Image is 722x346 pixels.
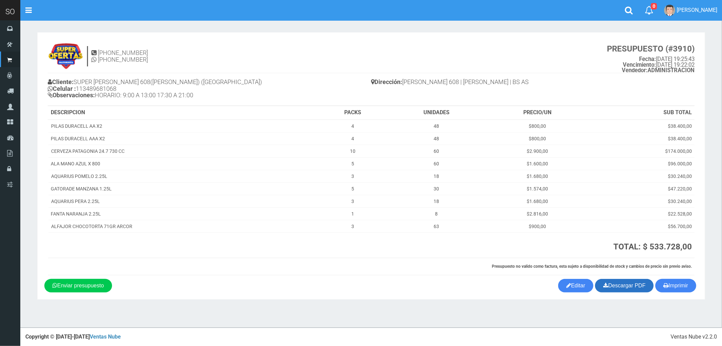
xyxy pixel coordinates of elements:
[595,279,654,292] a: Descargar PDF
[44,279,112,292] a: Enviar presupuesto
[318,220,388,233] td: 3
[318,195,388,208] td: 3
[558,279,593,292] a: Editar
[607,44,695,74] small: [DATE] 19:25:43 [DATE] 19:22:02
[589,120,695,133] td: $38.400,00
[388,158,485,170] td: 60
[655,279,696,292] button: Imprimir
[485,195,589,208] td: $1.680,00
[388,145,485,158] td: 60
[485,145,589,158] td: $2.900,00
[318,170,388,183] td: 3
[318,208,388,220] td: 1
[589,158,695,170] td: $96.000,00
[90,333,121,340] a: Ventas Nube
[589,106,695,120] th: SUB TOTAL
[589,183,695,195] td: $47.220,00
[48,133,318,145] td: PILAS DURACELL AAA X2
[48,106,318,120] th: DESCRIPCION
[318,145,388,158] td: 10
[639,56,656,62] strong: Fecha:
[371,77,695,89] h4: [PERSON_NAME] 608 | [PERSON_NAME] | BS AS
[25,333,121,340] strong: Copyright © [DATE]-[DATE]
[651,3,657,9] span: 0
[388,133,485,145] td: 48
[589,133,695,145] td: $38.400,00
[48,158,318,170] td: ALA MANO AZUL X 800
[485,120,589,133] td: $800,00
[388,220,485,233] td: 63
[485,220,589,233] td: $900,00
[485,106,589,120] th: PRECIO/UN
[677,7,717,13] span: [PERSON_NAME]
[589,145,695,158] td: $174.000,00
[622,67,648,74] strong: Vendedor:
[48,183,318,195] td: GATORADE MANZANA 1.25L
[485,158,589,170] td: $1.600,00
[485,170,589,183] td: $1.680,00
[388,170,485,183] td: 18
[48,85,76,92] b: Celular :
[388,120,485,133] td: 48
[671,333,717,341] div: Ventas Nube v2.2.0
[485,183,589,195] td: $1.574,00
[388,208,485,220] td: 8
[388,195,485,208] td: 18
[622,67,695,74] b: ADMINISTRACION
[589,170,695,183] td: $30.240,00
[48,220,318,233] td: ALFAJOR CHOCOTORTA 71GR ARCOR
[589,195,695,208] td: $30.240,00
[485,208,589,220] td: $2.816,00
[48,208,318,220] td: FANTA NARANJA 2.25L
[388,106,485,120] th: UNIDADES
[664,5,675,16] img: User Image
[485,133,589,145] td: $800,00
[48,43,84,70] img: 9k=
[48,170,318,183] td: AQUARIUS POMELO 2.25L
[48,77,371,102] h4: SUPER [PERSON_NAME] 608([PERSON_NAME]) ([GEOGRAPHIC_DATA]) 113489681068 HORARIO: 9:00 A 13:00 17:...
[318,120,388,133] td: 4
[48,195,318,208] td: AQUARIUS PERA 2.25L
[91,49,148,63] h4: [PHONE_NUMBER] [PHONE_NUMBER]
[318,158,388,170] td: 5
[48,91,95,99] b: Observaciones:
[318,133,388,145] td: 4
[613,242,692,251] strong: TOTAL: $ 533.728,00
[318,106,388,120] th: PACKS
[589,220,695,233] td: $56.700,00
[48,78,73,85] b: Cliente:
[388,183,485,195] td: 30
[623,62,656,68] strong: Vencimiento:
[371,78,402,85] b: Dirección:
[492,264,692,269] strong: Presupuesto no valido como factura, esta sujeto a disponibilidad de stock y cambios de precio sin...
[48,120,318,133] td: PILAS DURACELL AA X2
[318,183,388,195] td: 5
[57,283,104,288] span: Enviar presupuesto
[589,208,695,220] td: $22.528,00
[607,44,695,54] strong: PRESUPUESTO (#3910)
[48,145,318,158] td: CERVEZA PATAGONIA 24.7 730 CC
